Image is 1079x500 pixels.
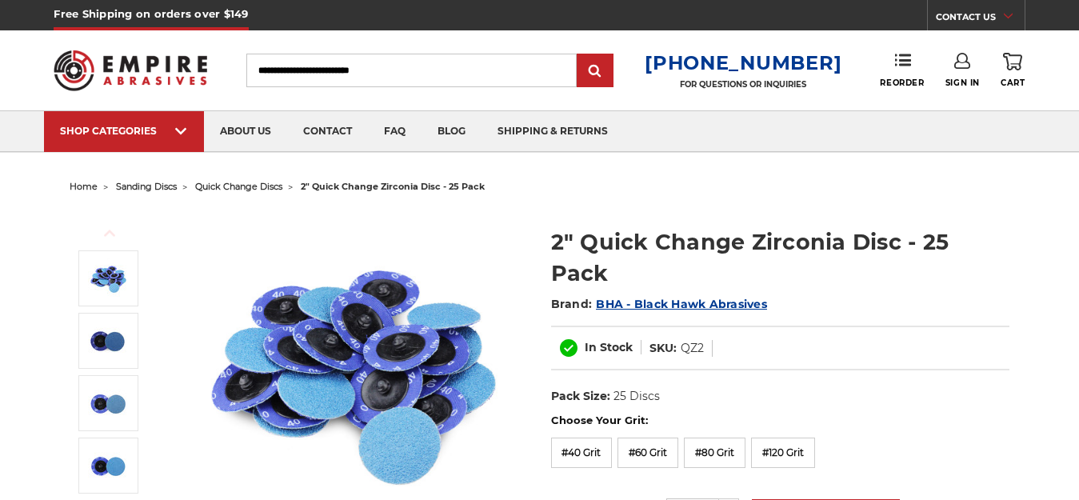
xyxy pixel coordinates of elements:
img: 2-inch 80 Grit Zirconia Discs with Roloc attachment, ideal for smoothing and finishing tasks in m... [88,446,128,486]
img: Assortment of 2-inch Metalworking Discs, 80 Grit, Quick Change, with durable Zirconia abrasive by... [88,258,128,298]
img: Pair of 2-inch Quick Change Sanding Discs, 60 Grit, with Zirconia abrasive and roloc attachment f... [88,383,128,423]
label: Choose Your Grit: [551,413,1009,429]
img: Side-by-side view of 2-inch 40 Grit Zirconia Discs with Roloc fastening, showcasing both front an... [88,321,128,361]
input: Submit [579,55,611,87]
a: Reorder [880,53,924,87]
span: In Stock [585,340,633,354]
a: [PHONE_NUMBER] [645,51,841,74]
a: CONTACT US [936,8,1025,30]
span: Reorder [880,78,924,88]
span: Sign In [945,78,980,88]
a: sanding discs [116,181,177,192]
a: about us [204,111,287,152]
dd: 25 Discs [613,388,660,405]
dt: Pack Size: [551,388,610,405]
a: faq [368,111,422,152]
a: contact [287,111,368,152]
span: Cart [1001,78,1025,88]
dt: SKU: [649,340,677,357]
a: BHA - Black Hawk Abrasives [596,297,767,311]
span: 2" quick change zirconia disc - 25 pack [301,181,485,192]
div: SHOP CATEGORIES [60,125,188,137]
a: home [70,181,98,192]
span: Brand: [551,297,593,311]
dd: QZ2 [681,340,704,357]
p: FOR QUESTIONS OR INQUIRIES [645,79,841,90]
a: shipping & returns [482,111,624,152]
a: quick change discs [195,181,282,192]
img: Empire Abrasives [54,40,207,100]
button: Previous [90,216,129,250]
a: Cart [1001,53,1025,88]
a: blog [422,111,482,152]
h1: 2" Quick Change Zirconia Disc - 25 Pack [551,226,1009,289]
